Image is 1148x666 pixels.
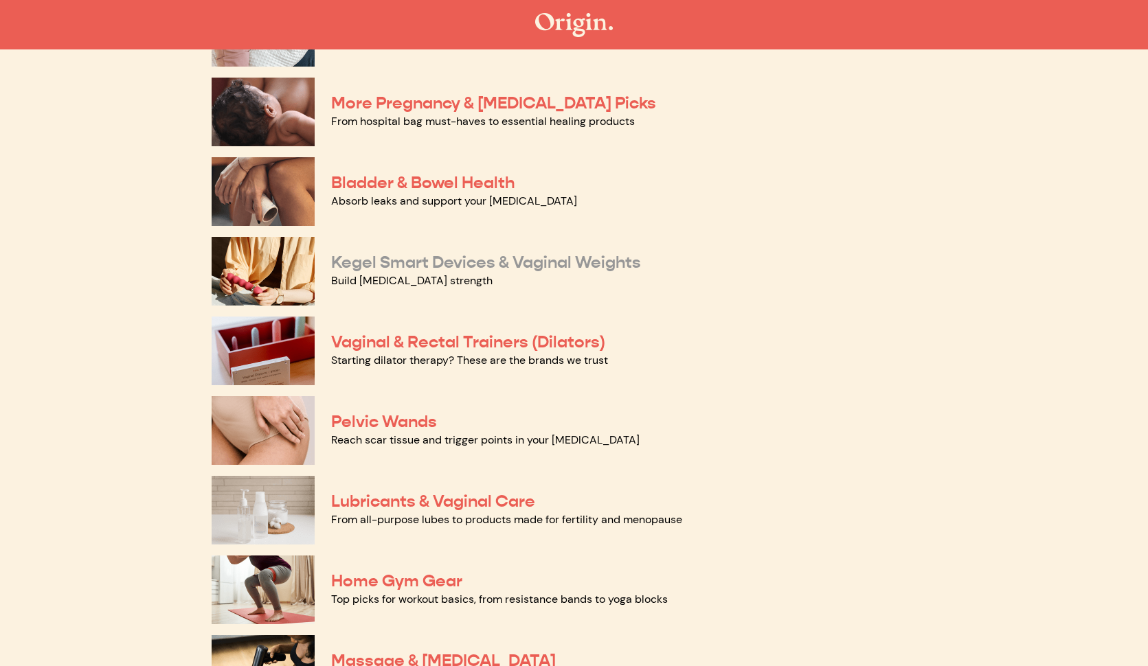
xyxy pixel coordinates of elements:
[212,78,315,146] img: More Pregnancy & Postpartum Picks
[331,172,515,193] a: Bladder & Bowel Health
[331,252,641,273] a: Kegel Smart Devices & Vaginal Weights
[331,411,437,432] a: Pelvic Wands
[331,353,608,367] a: Starting dilator therapy? These are the brands we trust
[331,194,577,208] a: Absorb leaks and support your [MEDICAL_DATA]
[331,93,656,113] a: More Pregnancy & [MEDICAL_DATA] Picks
[331,571,462,591] a: Home Gym Gear
[331,114,635,128] a: From hospital bag must-haves to essential healing products
[212,157,315,226] img: Bladder & Bowel Health
[331,433,640,447] a: Reach scar tissue and trigger points in your [MEDICAL_DATA]
[212,396,315,465] img: Pelvic Wands
[212,555,315,624] img: Home Gym Gear
[331,592,668,606] a: Top picks for workout basics, from resistance bands to yoga blocks
[331,491,535,512] a: Lubricants & Vaginal Care
[535,13,613,37] img: The Origin Shop
[212,476,315,544] img: Lubricants & Vaginal Care
[331,273,493,288] a: Build [MEDICAL_DATA] strength
[212,317,315,385] img: Vaginal & Rectal Trainers (Dilators)
[331,512,682,527] a: From all-purpose lubes to products made for fertility and menopause
[212,237,315,306] img: Kegel Smart Devices & Vaginal Weights
[331,332,605,352] a: Vaginal & Rectal Trainers (Dilators)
